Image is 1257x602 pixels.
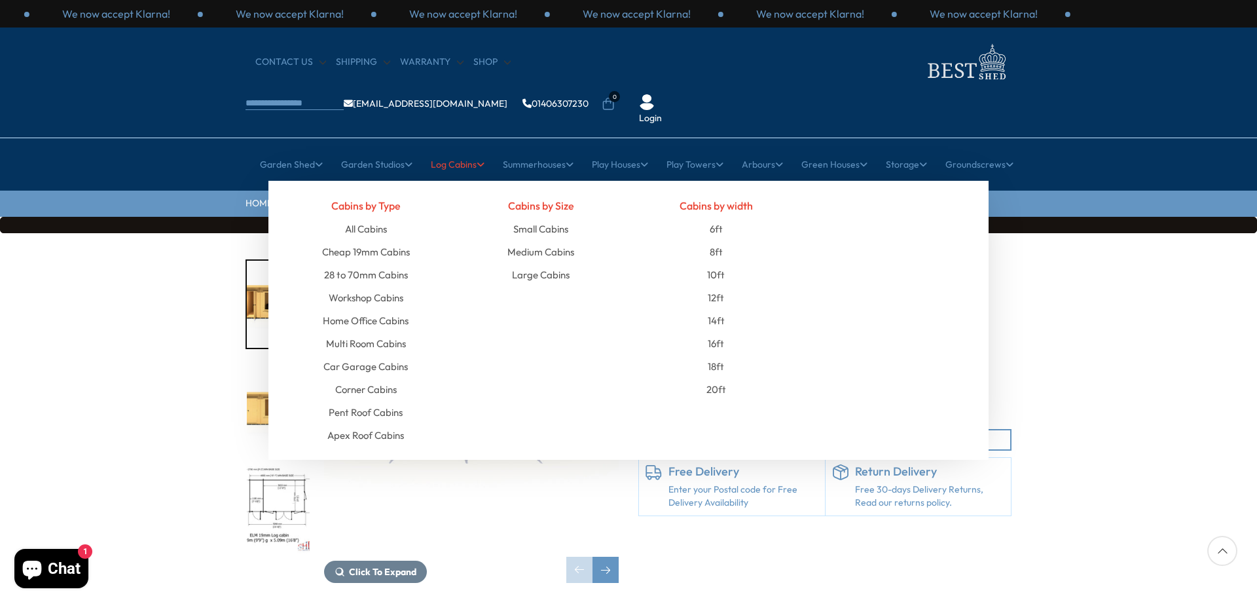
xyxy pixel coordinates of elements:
[246,464,311,554] div: 3 / 10
[327,424,404,447] a: Apex Roof Cabins
[255,56,326,69] a: CONTACT US
[566,557,592,583] div: Previous slide
[513,217,568,240] a: Small Cabins
[897,7,1070,21] div: 3 / 3
[247,261,310,348] img: Elm2990x50909_9x16_8000LIFESTYLE_ebb03b52-3ad0-433a-96f0-8190fa0c79cb_200x200.jpg
[260,148,323,181] a: Garden Shed
[288,194,444,217] h4: Cabins by Type
[341,148,412,181] a: Garden Studios
[707,263,725,286] a: 10ft
[592,148,648,181] a: Play Houses
[708,309,725,332] a: 14ft
[246,259,311,349] div: 1 / 10
[344,99,507,108] a: [EMAIL_ADDRESS][DOMAIN_NAME]
[246,362,311,452] div: 2 / 10
[710,240,723,263] a: 8ft
[400,56,464,69] a: Warranty
[639,112,662,125] a: Login
[708,355,724,378] a: 18ft
[639,94,655,110] img: User Icon
[473,56,511,69] a: Shop
[431,148,484,181] a: Log Cabins
[742,148,783,181] a: Arbours
[322,240,410,263] a: Cheap 19mm Cabins
[329,401,403,424] a: Pent Roof Cabins
[602,98,615,111] a: 0
[666,148,723,181] a: Play Towers
[324,263,408,286] a: 28 to 70mm Cabins
[247,466,310,553] img: Elm2990x50909_9x16_8PLAN_fa07f756-2e9b-4080-86e3-fc095bf7bbd6_200x200.jpg
[336,56,390,69] a: Shipping
[756,7,864,21] p: We now accept Klarna!
[345,217,387,240] a: All Cabins
[855,464,1005,479] h6: Return Delivery
[522,99,589,108] a: 01406307230
[668,464,818,479] h6: Free Delivery
[945,148,1013,181] a: Groundscrews
[668,483,818,509] a: Enter your Postal code for Free Delivery Availability
[706,378,726,401] a: 20ft
[708,286,724,309] a: 12ft
[62,7,170,21] p: We now accept Klarna!
[376,7,550,21] div: 3 / 3
[886,148,927,181] a: Storage
[512,263,570,286] a: Large Cabins
[203,7,376,21] div: 2 / 3
[324,561,427,583] button: Click To Expand
[247,364,310,451] img: Elm2990x50909_9x16_8000_578f2222-942b-4b45-bcfa-3677885ef887_200x200.jpg
[349,566,416,578] span: Click To Expand
[409,7,517,21] p: We now accept Klarna!
[708,332,724,355] a: 16ft
[29,7,203,21] div: 1 / 3
[550,7,723,21] div: 1 / 3
[335,378,397,401] a: Corner Cabins
[326,332,406,355] a: Multi Room Cabins
[930,7,1038,21] p: We now accept Klarna!
[710,217,723,240] a: 6ft
[323,355,408,378] a: Car Garage Cabins
[801,148,867,181] a: Green Houses
[503,148,574,181] a: Summerhouses
[592,557,619,583] div: Next slide
[855,483,1005,509] p: Free 30-days Delivery Returns, Read our returns policy.
[10,549,92,592] inbox-online-store-chat: Shopify online store chat
[323,309,409,332] a: Home Office Cabins
[464,194,619,217] h4: Cabins by Size
[920,41,1011,83] img: logo
[236,7,344,21] p: We now accept Klarna!
[583,7,691,21] p: We now accept Klarna!
[329,286,403,309] a: Workshop Cabins
[609,91,620,102] span: 0
[723,7,897,21] div: 2 / 3
[246,197,272,210] a: HOME
[507,240,574,263] a: Medium Cabins
[638,194,794,217] h4: Cabins by width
